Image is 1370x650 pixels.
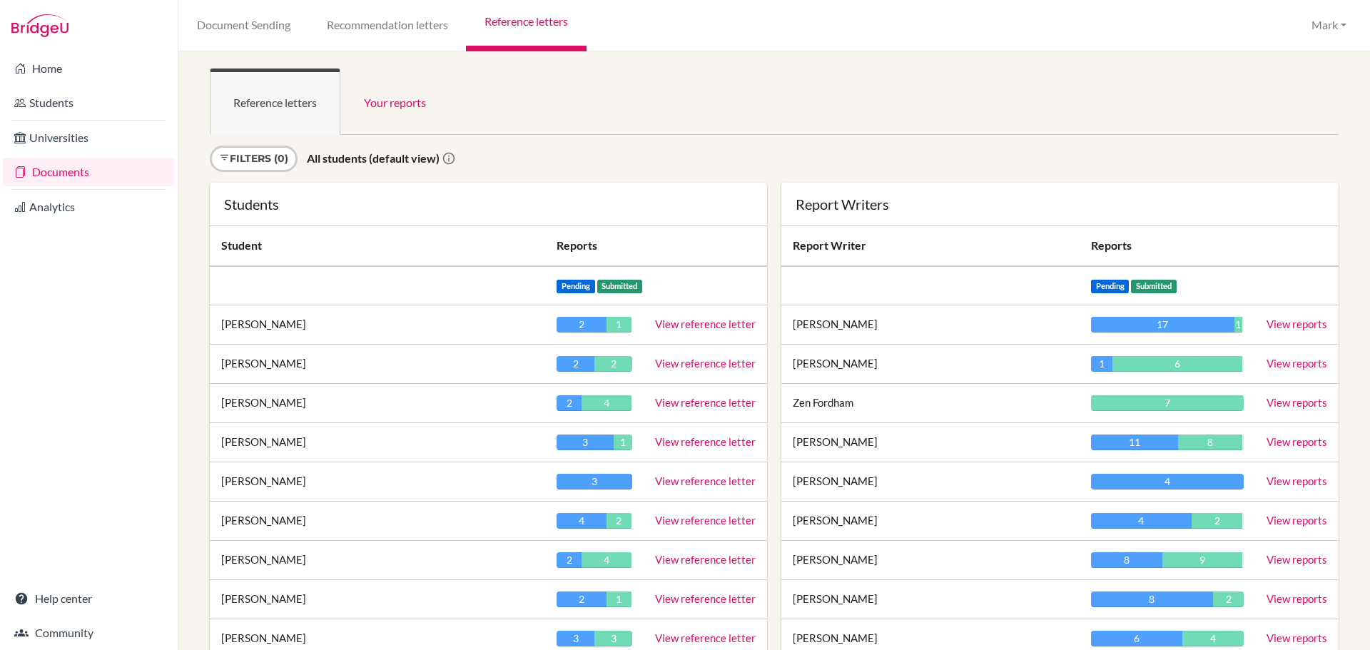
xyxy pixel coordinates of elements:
a: View reports [1267,553,1327,566]
div: 9 [1162,552,1242,568]
div: 2 [557,591,607,607]
a: Students [3,88,175,117]
div: 2 [557,356,594,372]
td: [PERSON_NAME] [781,423,1080,462]
td: [PERSON_NAME] [781,345,1080,384]
div: 2 [1213,591,1244,607]
td: [PERSON_NAME] [210,345,545,384]
span: Submitted [1131,280,1177,293]
div: 4 [1091,474,1244,489]
td: [PERSON_NAME] [210,541,545,580]
td: [PERSON_NAME] [210,423,545,462]
td: [PERSON_NAME] [781,541,1080,580]
a: View reference letter [655,631,756,644]
div: 7 [1091,395,1244,411]
div: 4 [582,552,631,568]
td: [PERSON_NAME] [210,462,545,502]
div: 4 [1182,631,1244,646]
a: View reports [1267,474,1327,487]
div: 4 [557,513,607,529]
div: 8 [1091,552,1163,568]
div: 17 [1091,317,1234,332]
div: 1 [607,591,631,607]
a: Analytics [3,193,175,221]
a: View reports [1267,435,1327,448]
div: 3 [557,435,613,450]
div: Report Writers [796,197,1324,211]
td: [PERSON_NAME] [781,462,1080,502]
th: Reports [1080,226,1255,266]
button: Mark [1305,12,1353,39]
a: View reference letter [655,514,756,527]
a: View reports [1267,318,1327,330]
a: View reports [1267,514,1327,527]
td: [PERSON_NAME] [781,502,1080,541]
div: 3 [557,631,594,646]
td: [PERSON_NAME] [781,305,1080,345]
strong: All students (default view) [307,151,440,165]
div: 2 [1192,513,1242,529]
a: Your reports [340,68,450,135]
a: View reference letter [655,357,756,370]
th: Report Writer [781,226,1080,266]
div: 3 [594,631,632,646]
th: Student [210,226,545,266]
div: 3 [557,474,632,489]
span: Pending [1091,280,1130,293]
a: View reference letter [655,553,756,566]
a: Home [3,54,175,83]
td: Zen Fordham [781,384,1080,423]
div: 8 [1178,435,1242,450]
span: Submitted [597,280,643,293]
img: Bridge-U [11,14,68,37]
div: 6 [1112,356,1242,372]
a: View reports [1267,592,1327,605]
td: [PERSON_NAME] [210,384,545,423]
a: View reports [1267,396,1327,409]
a: View reports [1267,631,1327,644]
div: 11 [1091,435,1178,450]
div: 4 [582,395,631,411]
a: View reports [1267,357,1327,370]
a: View reference letter [655,592,756,605]
td: [PERSON_NAME] [210,502,545,541]
a: View reference letter [655,318,756,330]
span: Pending [557,280,595,293]
a: Documents [3,158,175,186]
div: 1 [1091,356,1112,372]
a: Universities [3,123,175,152]
div: 2 [594,356,632,372]
td: [PERSON_NAME] [210,305,545,345]
div: 1 [607,317,631,332]
a: Community [3,619,175,647]
td: [PERSON_NAME] [210,580,545,619]
div: 2 [607,513,631,529]
div: 4 [1091,513,1192,529]
a: View reference letter [655,435,756,448]
div: 2 [557,317,607,332]
td: [PERSON_NAME] [781,580,1080,619]
a: Help center [3,584,175,613]
div: 1 [614,435,632,450]
a: View reference letter [655,474,756,487]
a: Reference letters [210,68,340,135]
div: 8 [1091,591,1213,607]
a: View reference letter [655,396,756,409]
div: 2 [557,552,582,568]
div: 2 [557,395,582,411]
div: Students [224,197,753,211]
div: 1 [1234,317,1242,332]
th: Reports [545,226,767,266]
a: Filters (0) [210,146,298,172]
div: 6 [1091,631,1183,646]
